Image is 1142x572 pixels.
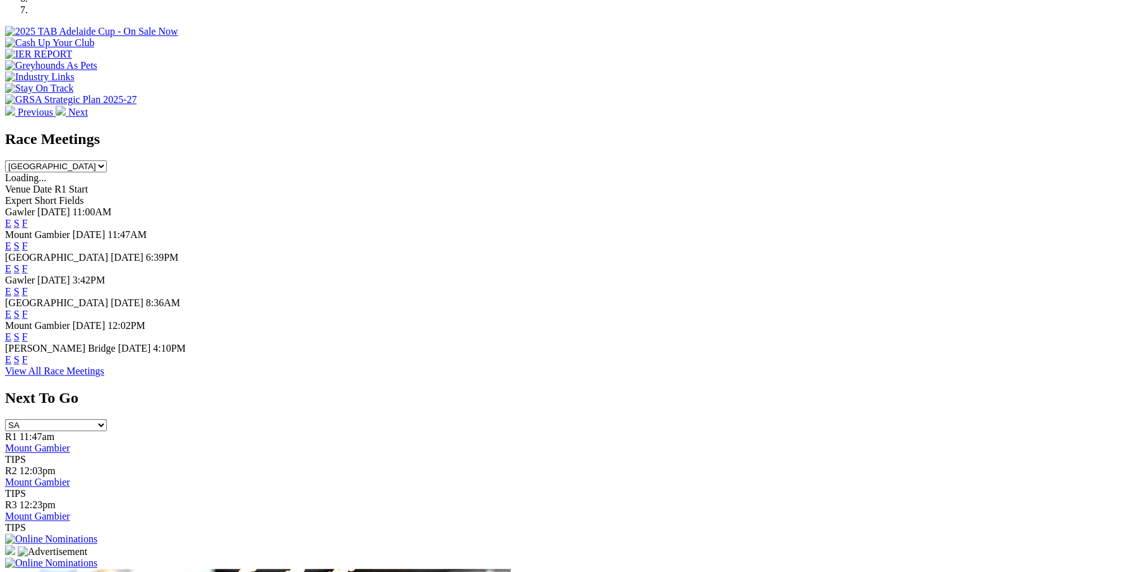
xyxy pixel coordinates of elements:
span: R1 [5,431,17,442]
span: 12:03pm [20,465,56,476]
a: F [22,286,28,297]
a: F [22,241,28,251]
img: Advertisement [18,546,87,557]
span: TIPS [5,522,26,533]
a: Next [56,107,88,117]
span: [DATE] [118,343,151,354]
span: Date [33,184,52,194]
img: chevron-left-pager-white.svg [5,105,15,116]
a: S [14,331,20,342]
h2: Race Meetings [5,131,1137,148]
a: Mount Gambier [5,511,70,521]
a: F [22,354,28,365]
span: 11:00AM [73,206,112,217]
img: Cash Up Your Club [5,37,94,49]
a: S [14,286,20,297]
img: chevron-right-pager-white.svg [56,105,66,116]
span: 11:47am [20,431,54,442]
span: 3:42PM [73,275,106,285]
a: Mount Gambier [5,443,70,453]
span: Expert [5,195,32,206]
span: [GEOGRAPHIC_DATA] [5,252,108,263]
a: E [5,263,11,274]
span: R3 [5,499,17,510]
span: TIPS [5,488,26,499]
span: 11:47AM [107,229,147,240]
span: Venue [5,184,30,194]
a: E [5,331,11,342]
a: S [14,309,20,319]
img: Greyhounds As Pets [5,60,97,71]
img: 15187_Greyhounds_GreysPlayCentral_Resize_SA_WebsiteBanner_300x115_2025.jpg [5,545,15,555]
img: GRSA Strategic Plan 2025-27 [5,94,137,105]
span: [DATE] [111,297,143,308]
a: S [14,354,20,365]
span: 8:36AM [146,297,180,308]
span: Fields [59,195,83,206]
span: 12:23pm [20,499,56,510]
span: [DATE] [111,252,143,263]
a: E [5,286,11,297]
span: 6:39PM [146,252,179,263]
span: 12:02PM [107,320,145,331]
span: Mount Gambier [5,320,70,331]
span: R1 Start [54,184,88,194]
a: E [5,309,11,319]
a: E [5,241,11,251]
img: Online Nominations [5,557,97,569]
a: F [22,263,28,274]
a: View All Race Meetings [5,366,104,376]
a: F [22,218,28,229]
span: 4:10PM [153,343,186,354]
img: Industry Links [5,71,75,83]
a: E [5,354,11,365]
span: Gawler [5,275,35,285]
img: IER REPORT [5,49,72,60]
span: [DATE] [73,229,106,240]
span: [DATE] [73,320,106,331]
span: [DATE] [37,206,70,217]
span: R2 [5,465,17,476]
img: 2025 TAB Adelaide Cup - On Sale Now [5,26,178,37]
span: [PERSON_NAME] Bridge [5,343,116,354]
a: F [22,309,28,319]
a: Mount Gambier [5,477,70,487]
a: S [14,263,20,274]
a: Previous [5,107,56,117]
span: Mount Gambier [5,229,70,240]
span: Loading... [5,172,46,183]
span: Previous [18,107,53,117]
span: TIPS [5,454,26,465]
a: S [14,218,20,229]
span: [DATE] [37,275,70,285]
a: F [22,331,28,342]
a: E [5,218,11,229]
a: S [14,241,20,251]
h2: Next To Go [5,390,1137,407]
img: Online Nominations [5,533,97,545]
span: [GEOGRAPHIC_DATA] [5,297,108,308]
span: Next [68,107,88,117]
img: Stay On Track [5,83,73,94]
span: Short [35,195,57,206]
span: Gawler [5,206,35,217]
